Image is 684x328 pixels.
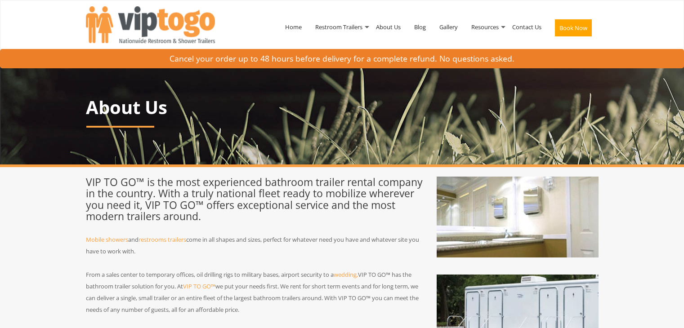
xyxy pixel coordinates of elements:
a: Restroom Trailers [308,4,369,50]
h3: VIP TO GO™ is the most experienced bathroom trailer rental company in the country. With a truly n... [86,177,423,222]
a: wedding, [334,270,358,279]
img: VIPTOGO [86,6,215,43]
a: Home [278,4,308,50]
a: Book Now [548,4,599,56]
a: Gallery [433,4,465,50]
a: VIP TO GO™ [183,282,215,290]
a: Blog [407,4,433,50]
img: About Us - VIPTOGO [437,177,599,257]
h1: About Us [86,98,599,117]
p: and come in all shapes and sizes, perfect for whatever need you have and whatever site you have t... [86,234,423,257]
a: About Us [369,4,407,50]
a: Resources [465,4,505,50]
a: restrooms trailers [139,235,186,244]
a: Mobile showers [86,235,128,244]
button: Book Now [555,19,592,36]
p: From a sales center to temporary offices, oil drilling rigs to military bases, airport security t... [86,269,423,315]
a: Contact Us [505,4,548,50]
